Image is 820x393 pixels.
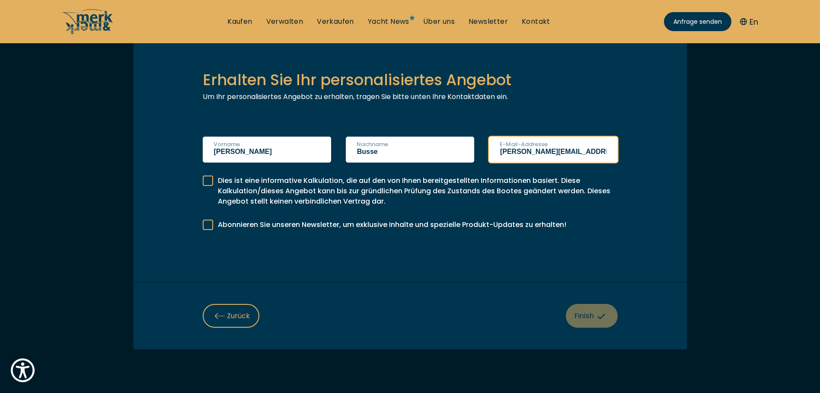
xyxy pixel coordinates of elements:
a: Über uns [423,17,455,26]
a: Newsletter [469,17,508,26]
span: Zurück [212,310,250,321]
span: Abonnieren Sie unseren Newsletter, um exklusive Inhalte und spezielle Produkt-Updates zu erhalten! [218,215,618,230]
a: Yacht News [368,17,409,26]
button: Zurück [203,304,259,328]
a: Kaufen [227,17,252,26]
span: Anfrage senden [673,17,722,26]
button: En [740,16,758,28]
p: Erhalten Sie Ihr personalisiertes Angebot [203,68,618,91]
p: Um Ihr personalisiertes Angebot zu erhalten, tragen Sie bitte unten Ihre Kontaktdaten ein. [203,91,618,102]
a: Verwalten [266,17,303,26]
a: Verkaufen [317,17,354,26]
label: Vorname [214,140,240,149]
span: Dies ist eine informative Kalkulation, die auf den von Ihnen bereitgestellten Informationen basie... [218,171,618,207]
label: Nachname [357,140,388,149]
a: Kontakt [522,17,550,26]
button: Show Accessibility Preferences [9,356,37,384]
a: Anfrage senden [664,12,731,31]
label: E-Mail-Addresse [500,140,548,149]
